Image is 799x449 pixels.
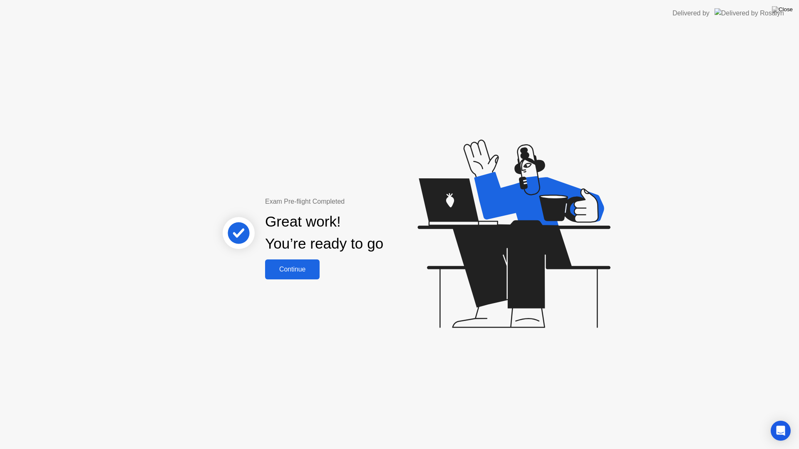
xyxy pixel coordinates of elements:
div: Delivered by [672,8,710,18]
div: Continue [268,266,317,273]
img: Close [772,6,793,13]
div: Open Intercom Messenger [771,421,791,441]
div: Exam Pre-flight Completed [265,197,437,207]
button: Continue [265,259,320,279]
img: Delivered by Rosalyn [715,8,784,18]
div: Great work! You’re ready to go [265,211,383,255]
